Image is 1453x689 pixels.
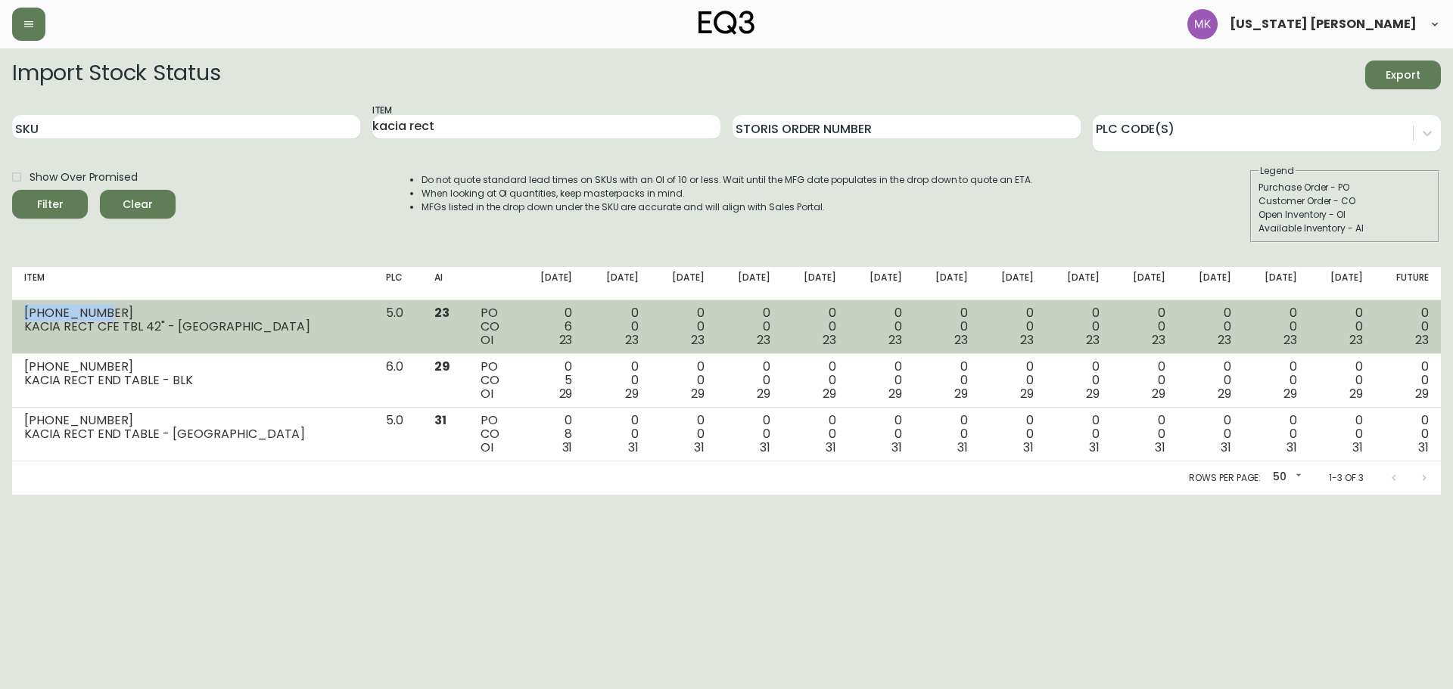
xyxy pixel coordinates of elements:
legend: Legend [1259,164,1296,178]
div: KACIA RECT END TABLE - BLK [24,374,362,387]
div: 0 0 [795,306,836,347]
span: 29 [888,385,902,402]
span: 23 [434,304,450,321]
img: ea5e0531d3ed94391639a5d1768dbd68 [1187,9,1218,39]
span: 29 [1020,385,1034,402]
th: Item [12,267,374,300]
div: 0 0 [1058,360,1100,401]
span: 31 [562,439,573,456]
button: Clear [100,190,176,219]
span: 31 [1352,439,1363,456]
div: 0 0 [1321,360,1363,401]
div: 0 6 [530,306,572,347]
div: 0 0 [795,360,836,401]
div: 0 0 [729,360,770,401]
th: [DATE] [717,267,783,300]
span: 31 [1287,439,1297,456]
div: 0 0 [1190,306,1231,347]
div: 0 0 [1124,306,1165,347]
div: 0 0 [1255,414,1297,455]
li: Do not quote standard lead times on SKUs with an OI of 10 or less. Wait until the MFG date popula... [422,173,1033,187]
div: 0 0 [1190,360,1231,401]
span: 23 [954,331,968,349]
img: logo [698,11,755,35]
span: 31 [1089,439,1100,456]
div: Customer Order - CO [1259,194,1431,208]
div: 0 0 [1321,306,1363,347]
h2: Import Stock Status [12,61,220,89]
span: 23 [823,331,836,349]
li: MFGs listed in the drop down under the SKU are accurate and will align with Sales Portal. [422,200,1033,214]
div: [PHONE_NUMBER] [24,360,362,374]
span: Clear [112,195,163,214]
span: 31 [434,411,446,429]
div: 0 5 [530,360,572,401]
div: 0 0 [992,360,1034,401]
span: 29 [559,385,573,402]
div: 50 [1267,465,1305,490]
div: 0 0 [860,360,902,401]
th: Future [1375,267,1441,300]
div: Purchase Order - PO [1259,181,1431,194]
th: [DATE] [1309,267,1375,300]
button: Export [1365,61,1441,89]
th: [DATE] [783,267,848,300]
div: Available Inventory - AI [1259,222,1431,235]
span: 23 [888,331,902,349]
span: Export [1377,66,1429,85]
div: 0 0 [596,306,638,347]
span: 23 [1152,331,1165,349]
th: PLC [374,267,422,300]
div: 0 0 [992,306,1034,347]
span: 31 [891,439,902,456]
span: 23 [1349,331,1363,349]
th: [DATE] [1046,267,1112,300]
span: 23 [1283,331,1297,349]
div: 0 0 [926,306,968,347]
div: 0 0 [926,360,968,401]
p: 1-3 of 3 [1329,471,1364,485]
span: 29 [434,358,450,375]
div: 0 0 [992,414,1034,455]
div: 0 0 [729,306,770,347]
div: 0 0 [860,414,902,455]
div: Open Inventory - OI [1259,208,1431,222]
div: 0 0 [1190,414,1231,455]
span: 29 [691,385,705,402]
td: 5.0 [374,408,422,461]
div: 0 0 [596,414,638,455]
span: OI [481,385,493,402]
span: 23 [757,331,770,349]
div: 0 0 [1321,414,1363,455]
div: 0 0 [1387,414,1429,455]
button: Filter [12,190,88,219]
th: [DATE] [1243,267,1309,300]
div: PO CO [481,306,506,347]
span: 29 [823,385,836,402]
th: [DATE] [650,267,716,300]
td: 5.0 [374,300,422,354]
div: 0 0 [596,360,638,401]
div: PO CO [481,414,506,455]
span: 23 [625,331,639,349]
div: 0 0 [1387,360,1429,401]
div: 0 0 [1124,414,1165,455]
span: 31 [1023,439,1034,456]
div: 0 0 [1124,360,1165,401]
div: 0 0 [926,414,968,455]
div: 0 0 [729,414,770,455]
div: [PHONE_NUMBER] [24,306,362,320]
span: 29 [1349,385,1363,402]
span: 23 [1020,331,1034,349]
div: 0 0 [1058,306,1100,347]
div: 0 0 [1387,306,1429,347]
th: [DATE] [848,267,914,300]
li: When looking at OI quantities, keep masterpacks in mind. [422,187,1033,200]
p: Rows per page: [1189,471,1261,485]
span: 29 [1152,385,1165,402]
th: [DATE] [1112,267,1178,300]
div: 0 0 [1255,360,1297,401]
span: 29 [1283,385,1297,402]
div: 0 0 [662,360,704,401]
div: PO CO [481,360,506,401]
